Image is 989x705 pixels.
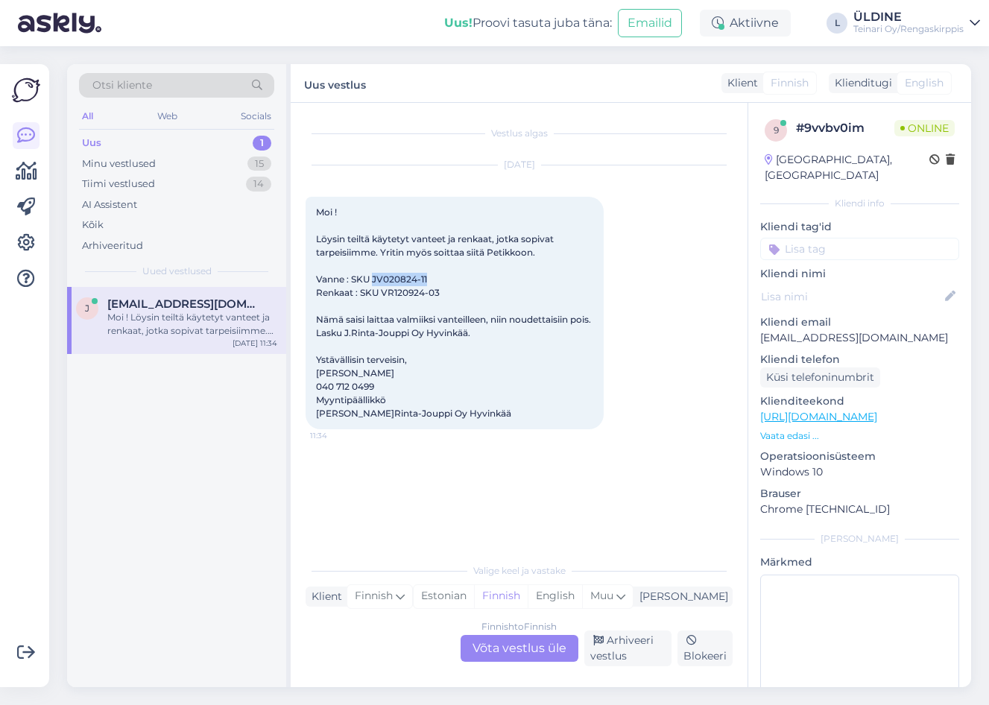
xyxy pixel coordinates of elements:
[761,288,942,305] input: Lisa nimi
[92,78,152,93] span: Otsi kliente
[765,152,929,183] div: [GEOGRAPHIC_DATA], [GEOGRAPHIC_DATA]
[233,338,277,349] div: [DATE] 11:34
[760,532,959,546] div: [PERSON_NAME]
[760,429,959,443] p: Vaata edasi ...
[306,564,733,578] div: Valige keel ja vastake
[82,177,155,192] div: Tiimi vestlused
[82,218,104,233] div: Kõik
[618,9,682,37] button: Emailid
[760,410,877,423] a: [URL][DOMAIN_NAME]
[827,13,847,34] div: L
[481,620,557,633] div: Finnish to Finnish
[82,197,137,212] div: AI Assistent
[107,297,262,311] span: joona.rinne@rintajouppi.fi
[853,11,964,23] div: ÜLDINE
[760,367,880,388] div: Küsi telefoninumbrit
[355,588,393,604] span: Finnish
[246,177,271,192] div: 14
[774,124,779,136] span: 9
[760,266,959,282] p: Kliendi nimi
[82,157,156,171] div: Minu vestlused
[107,311,277,338] div: Moi ! Löysin teiltä käytetyt vanteet ja renkaat, jotka sopivat tarpeisiimme. Yritin myös soittaa ...
[829,75,892,91] div: Klienditugi
[316,206,593,419] span: Moi ! Löysin teiltä käytetyt vanteet ja renkaat, jotka sopivat tarpeisiimme. Yritin myös soittaa ...
[771,75,809,91] span: Finnish
[796,119,894,137] div: # 9vvbv0im
[306,589,342,604] div: Klient
[142,265,212,278] span: Uued vestlused
[760,449,959,464] p: Operatsioonisüsteem
[82,136,101,151] div: Uus
[444,16,473,30] b: Uus!
[310,430,366,441] span: 11:34
[760,352,959,367] p: Kliendi telefon
[721,75,758,91] div: Klient
[474,585,528,607] div: Finnish
[760,393,959,409] p: Klienditeekond
[760,486,959,502] p: Brauser
[306,127,733,140] div: Vestlus algas
[247,157,271,171] div: 15
[154,107,180,126] div: Web
[905,75,944,91] span: English
[853,11,980,35] a: ÜLDINETeinari Oy/Rengaskirppis
[760,238,959,260] input: Lisa tag
[760,314,959,330] p: Kliendi email
[760,464,959,480] p: Windows 10
[12,76,40,104] img: Askly Logo
[894,120,955,136] span: Online
[304,73,366,93] label: Uus vestlus
[760,502,959,517] p: Chrome [TECHNICAL_ID]
[85,303,89,314] span: j
[760,219,959,235] p: Kliendi tag'id
[461,635,578,662] div: Võta vestlus üle
[853,23,964,35] div: Teinari Oy/Rengaskirppis
[79,107,96,126] div: All
[82,238,143,253] div: Arhiveeritud
[590,589,613,602] span: Muu
[306,158,733,171] div: [DATE]
[414,585,474,607] div: Estonian
[253,136,271,151] div: 1
[444,14,612,32] div: Proovi tasuta juba täna:
[528,585,582,607] div: English
[633,589,728,604] div: [PERSON_NAME]
[760,554,959,570] p: Märkmed
[760,197,959,210] div: Kliendi info
[760,330,959,346] p: [EMAIL_ADDRESS][DOMAIN_NAME]
[238,107,274,126] div: Socials
[700,10,791,37] div: Aktiivne
[677,630,733,666] div: Blokeeri
[584,630,672,666] div: Arhiveeri vestlus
